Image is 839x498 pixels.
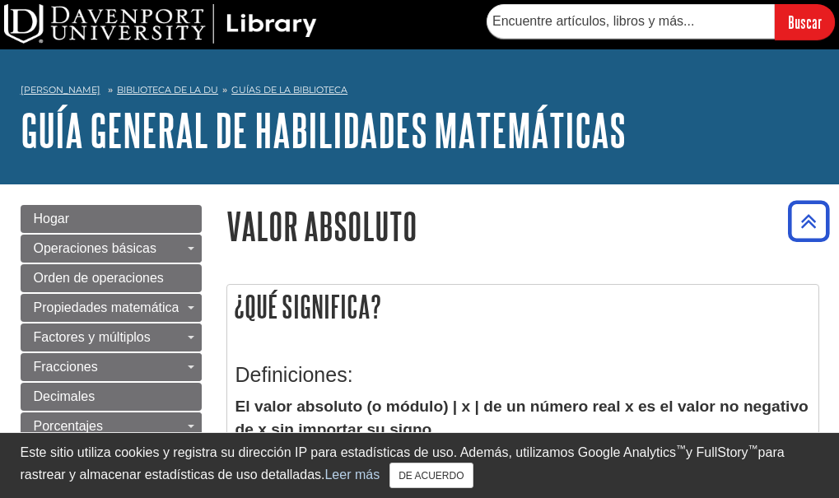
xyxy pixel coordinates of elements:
[235,398,809,439] font: El valor absoluto (o módulo) | x | de un número real x es el valor no negativo de x sin importar ...
[487,4,835,40] form: Busca artículos, libros y más en la Biblioteca DU
[775,4,835,40] input: Buscar
[21,205,202,233] a: Hogar
[21,294,202,322] a: Propiedades matemáticas
[21,79,819,105] nav: migaja de pan
[34,419,104,433] font: Porcentajes
[324,468,380,482] a: Leer más
[34,330,151,344] font: Factores y múltiplos
[21,84,100,95] font: [PERSON_NAME]
[21,445,785,482] font: para rastrear y almacenar estadísticas de uso detalladas.
[34,241,156,255] font: Operaciones básicas
[782,210,835,232] a: Volver arriba
[748,443,758,454] font: ™
[389,463,473,488] button: Cerca
[21,445,677,459] font: Este sitio utiliza cookies y registra su dirección IP para estadísticas de uso. Además, utilizamo...
[686,445,748,459] font: y FullStory
[487,4,775,39] input: Encuentre artículos, libros y más...
[34,389,96,403] font: Decimales
[676,443,686,454] font: ™
[21,323,202,351] a: Factores y múltiplos
[21,412,202,440] a: Porcentajes
[399,470,464,482] font: DE ACUERDO
[231,84,347,95] a: Guías de la biblioteca
[21,235,202,263] a: Operaciones básicas
[21,383,202,411] a: Decimales
[4,4,317,44] img: Biblioteca de la DU
[34,212,70,226] font: Hogar
[21,83,100,97] a: [PERSON_NAME]
[235,363,353,386] font: Definiciones:
[21,105,626,156] a: Guía general de habilidades matemáticas
[34,300,186,314] font: Propiedades matemáticas
[117,84,218,95] a: Biblioteca de la DU
[226,205,417,247] font: Valor absoluto
[234,290,381,323] font: ¿Qué significa?
[21,264,202,292] a: Orden de operaciones
[34,271,164,285] font: Orden de operaciones
[21,353,202,381] a: Fracciones
[34,360,98,374] font: Fracciones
